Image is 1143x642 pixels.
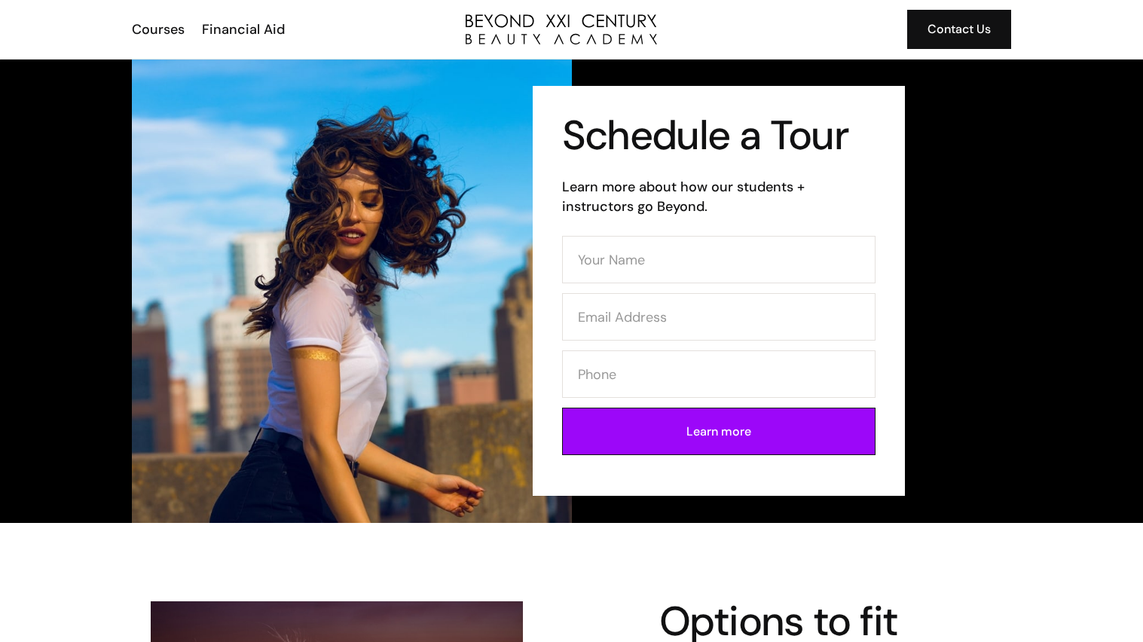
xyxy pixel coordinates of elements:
a: Financial Aid [192,20,292,39]
div: Financial Aid [202,20,285,39]
input: Your Name [562,236,876,283]
img: beauty school student [132,60,572,523]
input: Phone [562,350,876,398]
form: Contact Form [562,236,876,455]
a: home [466,14,657,44]
a: Contact Us [907,10,1011,49]
h1: Schedule a Tour [562,115,876,156]
input: Email Address [562,293,876,341]
div: Contact Us [928,20,991,39]
h6: Learn more about how our students + instructors go Beyond. [562,177,876,216]
input: Learn more [562,408,876,455]
a: Courses [122,20,192,39]
div: Courses [132,20,185,39]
